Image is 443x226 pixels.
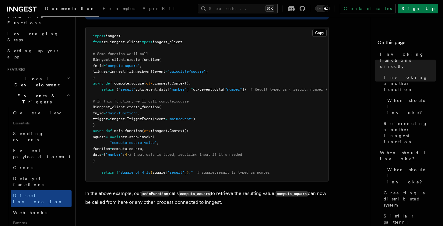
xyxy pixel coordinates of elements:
span: { [104,152,106,157]
a: Leveraging Steps [5,28,72,45]
span: Local Development [5,76,66,88]
a: When should I invoke? [385,95,436,118]
span: main_function [114,129,142,133]
a: Event payload format [11,145,72,162]
span: { [150,170,153,175]
span: # Result typed as { result: number } [251,87,327,92]
span: Context): [172,81,191,85]
span: ) [93,75,95,80]
span: ctx [193,87,199,92]
a: Webhooks [11,207,72,218]
span: function [93,147,110,151]
span: Sending events [13,131,44,142]
span: import [140,40,153,44]
span: square [93,135,106,139]
a: Invoking functions directly [378,49,436,72]
span: . [212,87,214,92]
span: = [110,147,112,151]
span: = [108,117,110,121]
a: Referencing another Inngest function [381,118,436,147]
span: 4 [125,152,127,157]
span: ctx [144,129,150,133]
span: def [106,129,112,133]
span: "main/event" [167,117,193,121]
span: data [93,152,101,157]
span: . [127,135,129,139]
span: Referencing another Inngest function [384,120,436,145]
span: Examples [103,6,135,11]
span: # input data is typed, requiring input if it's needed [129,152,242,157]
span: . [138,135,140,139]
span: Invoking another function [384,74,436,92]
span: trigger [93,117,108,121]
span: async [93,129,104,133]
span: = [104,111,106,115]
span: : [123,152,125,157]
span: ] [187,87,189,92]
span: TriggerEvent [127,69,153,74]
span: fn_id [93,64,104,68]
span: inngest [106,34,121,38]
span: AgentKit [142,6,175,11]
span: create_function [127,57,159,62]
span: ]} [242,87,246,92]
span: @inngest_client [93,57,125,62]
span: When should I invoke? [380,150,436,162]
span: : [150,129,153,133]
span: ( [144,81,146,85]
span: , [138,111,140,115]
span: src [101,40,108,44]
p: In the above example, our calls to retrieve the resulting value. can now be called from here or a... [85,189,329,207]
a: When should I invoke? [385,164,436,187]
span: ." [189,170,193,175]
span: : [135,87,138,92]
span: event [202,87,212,92]
span: # Some function we'll call [93,52,148,56]
a: Sign Up [398,4,438,13]
a: Crons [11,162,72,173]
span: # In this function, we'll call compute_square [93,99,189,103]
span: . [167,129,170,133]
code: compute_square [179,191,211,196]
span: from [93,40,101,44]
span: "number" [170,87,187,92]
span: compute_square [114,81,144,85]
a: Delayed functions [11,173,72,190]
span: async [93,81,104,85]
span: @inngest_client [93,105,125,109]
span: Direct invocation [13,193,63,204]
span: = [165,69,167,74]
span: "number" [106,152,123,157]
span: inngest [155,81,170,85]
button: Events & Triggers [5,90,72,107]
span: = [101,152,104,157]
a: AgentKit [139,2,178,16]
span: event [146,87,157,92]
span: "Square of 4 is [118,170,150,175]
span: (event [153,117,165,121]
button: Toggle dark mode [315,5,330,12]
span: . [199,87,202,92]
span: (event [153,69,165,74]
span: trigger [93,69,108,74]
span: "number" [225,87,242,92]
span: . [125,57,127,62]
span: = [108,69,110,74]
span: { [116,87,118,92]
span: Leveraging Steps [7,31,59,42]
span: . [125,105,127,109]
span: ] [185,170,187,175]
span: inngest [153,129,167,133]
span: . [125,40,127,44]
span: fn_id [93,111,104,115]
span: [ [167,87,170,92]
span: [ [223,87,225,92]
span: When should I invoke? [387,97,436,116]
span: data [214,87,223,92]
a: Overview [11,107,72,118]
span: ) [206,69,208,74]
button: Search...⌘K [198,4,278,13]
span: . [170,81,172,85]
a: Contact sales [340,4,396,13]
span: square [153,170,165,175]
